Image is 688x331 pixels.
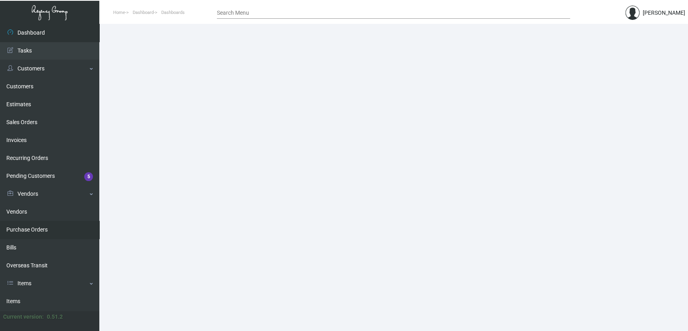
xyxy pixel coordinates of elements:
div: Current version: [3,313,44,321]
div: 0.51.2 [47,313,63,321]
span: Dashboard [133,10,154,15]
span: Dashboards [161,10,185,15]
img: admin@bootstrapmaster.com [625,6,640,20]
div: [PERSON_NAME] [643,9,685,17]
span: Home [113,10,125,15]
